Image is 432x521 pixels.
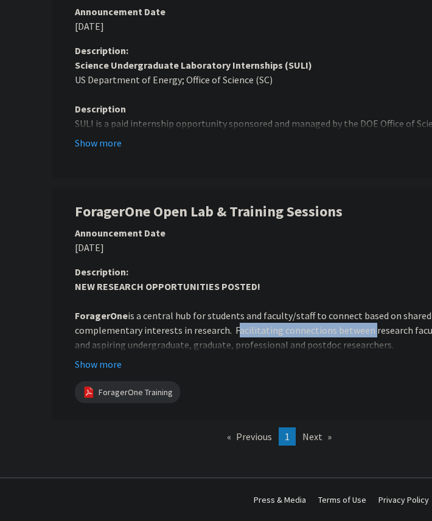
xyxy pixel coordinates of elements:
[75,357,122,371] button: Show more
[75,136,122,150] button: Show more
[99,386,173,399] a: ForagerOne Training
[318,494,366,505] a: Terms of Use
[302,430,322,443] span: Next
[378,494,429,505] a: Privacy Policy
[75,59,312,71] strong: Science Undergraduate Laboratory Internships (SULI)
[75,103,126,115] strong: Description
[82,385,96,399] img: pdf_icon.png
[75,280,260,292] strong: NEW RESEARCH OPPORTUNITIES POSTED!
[9,466,52,512] iframe: Chat
[236,430,272,443] span: Previous
[285,430,290,443] span: 1
[75,309,128,322] strong: ForagerOne
[254,494,306,505] a: Press & Media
